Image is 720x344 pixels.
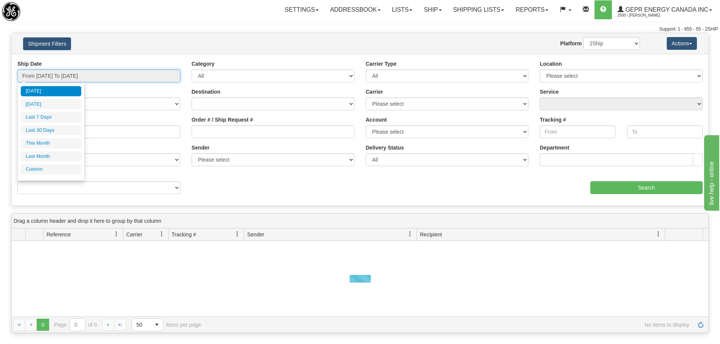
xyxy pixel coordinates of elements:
a: Reports [510,0,554,19]
label: Department [540,144,569,151]
label: Category [192,60,215,68]
span: Page of 0 [54,318,97,331]
a: GEPR Energy Canada Inc 2500 / [PERSON_NAME] [612,0,718,19]
a: Lists [386,0,418,19]
a: Sender filter column settings [404,228,417,241]
label: Carrier [366,88,383,96]
label: Account [366,116,387,123]
span: Page 0 [37,319,49,331]
li: Last Month [21,151,81,162]
li: This Month [21,138,81,148]
th: Press ctrl + space to group [123,228,168,241]
label: Carrier Type [366,60,396,68]
label: Sender [192,144,209,151]
a: Addressbook [324,0,386,19]
label: Destination [192,88,220,96]
span: Sender [247,231,264,238]
label: Service [540,88,559,96]
span: GEPR Energy Canada Inc [624,6,708,13]
label: Ship Date [17,60,42,68]
input: From [540,125,615,138]
a: Ship [418,0,447,19]
input: Search [590,181,703,194]
button: Actions [667,37,697,50]
a: Carrier filter column settings [155,228,168,241]
iframe: chat widget [703,133,719,210]
a: Reference filter column settings [110,228,123,241]
div: live help - online [6,5,70,14]
input: To [627,125,703,138]
span: select [151,319,163,331]
th: Press ctrl + space to group [244,228,417,241]
li: [DATE] [21,99,81,110]
li: Last 30 Days [21,125,81,136]
th: Press ctrl + space to group [665,228,703,241]
li: Last 7 Days [21,112,81,122]
a: Tracking # filter column settings [231,228,244,241]
th: Press ctrl + space to group [43,228,123,241]
li: [DATE] [21,86,81,96]
label: Tracking # [540,116,566,123]
th: Press ctrl + space to group [25,228,43,241]
a: Settings [279,0,324,19]
span: Carrier [126,231,142,238]
div: Support: 1 - 855 - 55 - 2SHIP [2,26,718,32]
div: Drag a column header and drop it here to group by that column [12,214,708,228]
span: No items to display [212,322,689,328]
a: Recipient filter column settings [652,228,665,241]
span: 50 [136,321,146,329]
a: Refresh [695,319,707,331]
label: Order # / Ship Request # [192,116,253,123]
label: Platform [560,40,582,47]
button: Shipment Filters [23,37,71,50]
img: logo2500.jpg [2,2,20,21]
span: 2500 / [PERSON_NAME] [618,12,674,19]
a: Shipping lists [447,0,510,19]
li: Custom [21,164,81,174]
span: Page sizes drop down [132,318,163,331]
span: Tracking # [172,231,196,238]
span: items per page [132,318,201,331]
span: Recipient [420,231,442,238]
label: Delivery Status [366,144,404,151]
th: Press ctrl + space to group [168,228,244,241]
span: Reference [46,231,71,238]
label: Location [540,60,562,68]
th: Press ctrl + space to group [417,228,665,241]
